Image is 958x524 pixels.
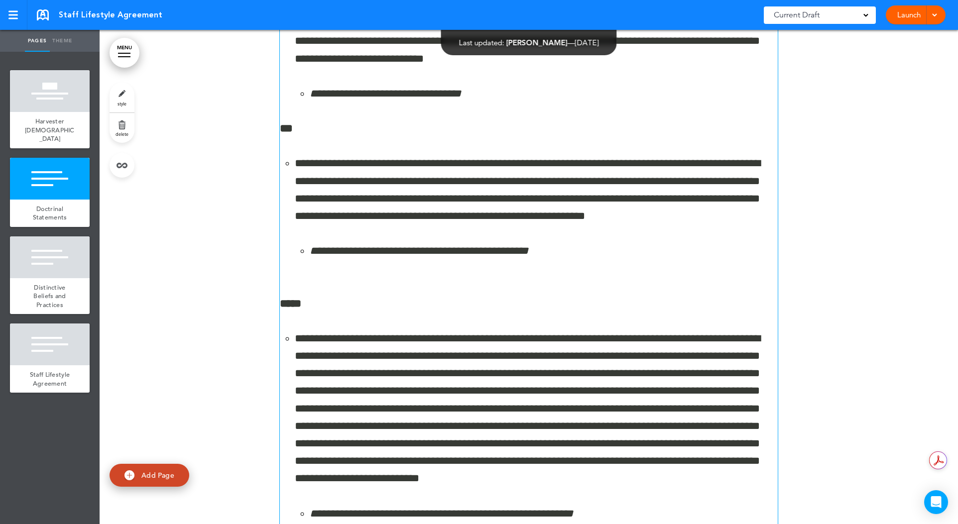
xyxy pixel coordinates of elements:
[10,278,90,314] a: Distinctive Beliefs and Practices
[141,471,174,480] span: Add Page
[30,370,70,388] span: Staff Lifestyle Agreement
[124,470,134,480] img: add.svg
[774,8,820,22] span: Current Draft
[10,112,90,148] a: Harvester [DEMOGRAPHIC_DATA]
[10,365,90,393] a: Staff Lifestyle Agreement
[25,117,75,143] span: Harvester [DEMOGRAPHIC_DATA]
[118,101,126,106] span: style
[110,38,139,68] a: MENU
[110,464,189,487] a: Add Page
[575,38,599,47] span: [DATE]
[459,38,504,47] span: Last updated:
[10,200,90,227] a: Doctrinal Statements
[25,30,50,52] a: Pages
[459,39,599,46] div: —
[116,131,128,137] span: delete
[924,490,948,514] div: Open Intercom Messenger
[50,30,75,52] a: Theme
[110,113,134,143] a: delete
[59,9,162,20] span: Staff Lifestyle Agreement
[110,83,134,112] a: style
[506,38,568,47] span: [PERSON_NAME]
[893,5,925,24] a: Launch
[33,283,66,309] span: Distinctive Beliefs and Practices
[33,205,67,222] span: Doctrinal Statements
